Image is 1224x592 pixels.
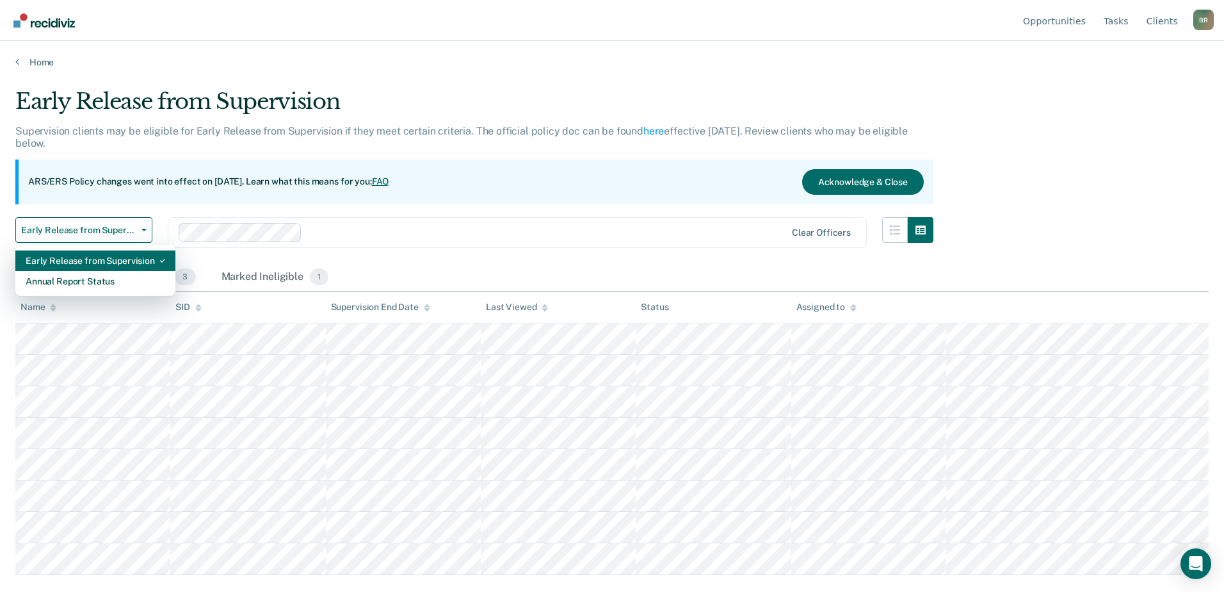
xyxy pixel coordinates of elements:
[28,176,389,188] p: ARS/ERS Policy changes went into effect on [DATE]. Learn what this means for you:
[15,245,175,297] div: Dropdown Menu
[643,125,664,137] a: here
[1180,548,1211,579] div: Open Intercom Messenger
[15,88,933,125] div: Early Release from Supervision
[331,302,430,313] div: Supervision End Date
[26,251,165,271] div: Early Release from Supervision
[796,302,857,313] div: Assigned to
[21,225,136,236] span: Early Release from Supervision
[310,268,328,285] span: 1
[1193,10,1214,30] button: Profile dropdown button
[219,263,332,292] div: Marked Ineligible1
[372,176,390,186] a: FAQ
[175,268,195,285] span: 3
[26,271,165,292] div: Annual Report Status
[1193,10,1214,30] div: B R
[802,169,924,195] button: Acknowledge & Close
[15,125,908,149] p: Supervision clients may be eligible for Early Release from Supervision if they meet certain crite...
[15,217,152,243] button: Early Release from Supervision
[15,56,1209,68] a: Home
[175,302,202,313] div: SID
[13,13,75,28] img: Recidiviz
[486,302,548,313] div: Last Viewed
[20,302,56,313] div: Name
[641,302,668,313] div: Status
[792,227,851,238] div: Clear officers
